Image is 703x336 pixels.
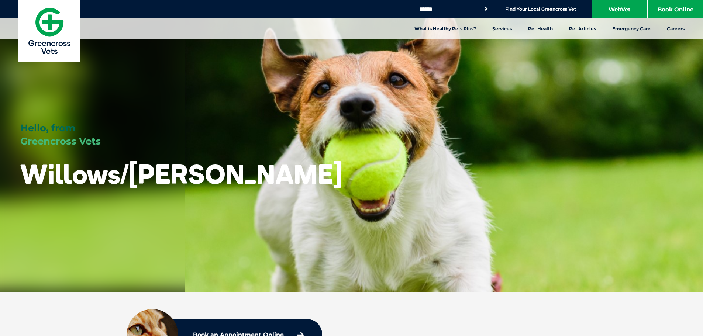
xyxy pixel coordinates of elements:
a: Careers [659,18,693,39]
a: Emergency Care [604,18,659,39]
a: Services [484,18,520,39]
h1: Willows/[PERSON_NAME] [20,159,342,188]
a: Pet Articles [561,18,604,39]
a: Pet Health [520,18,561,39]
span: Hello, from [20,122,75,134]
span: Greencross Vets [20,135,101,147]
a: What is Healthy Pets Plus? [406,18,484,39]
button: Search [482,5,490,13]
a: Find Your Local Greencross Vet [505,6,576,12]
